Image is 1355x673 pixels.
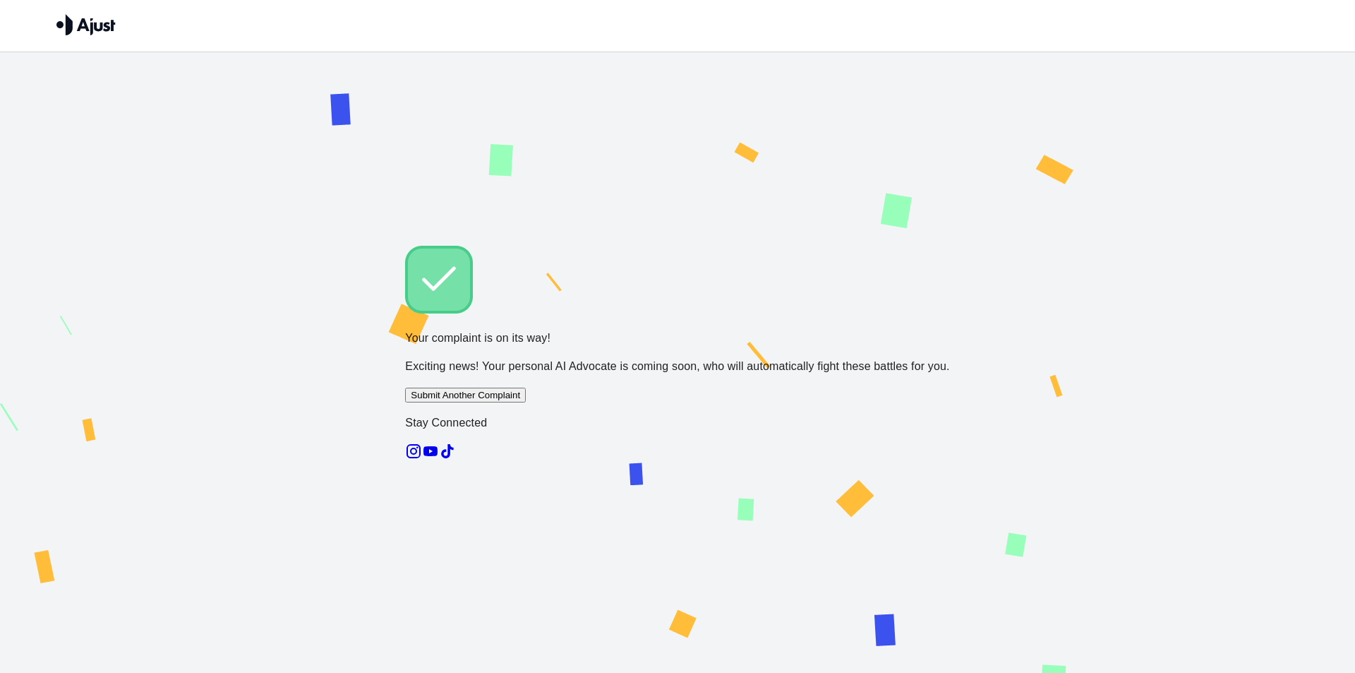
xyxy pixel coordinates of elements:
[405,415,949,431] p: Stay Connected
[405,246,473,314] img: Check!
[405,358,949,375] p: Exciting news! Your personal AI Advocate is coming soon, who will automatically fight these battl...
[56,14,116,35] img: Ajust
[405,330,949,347] p: Your complaint is on its way!
[405,388,526,403] button: Submit Another Complaint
